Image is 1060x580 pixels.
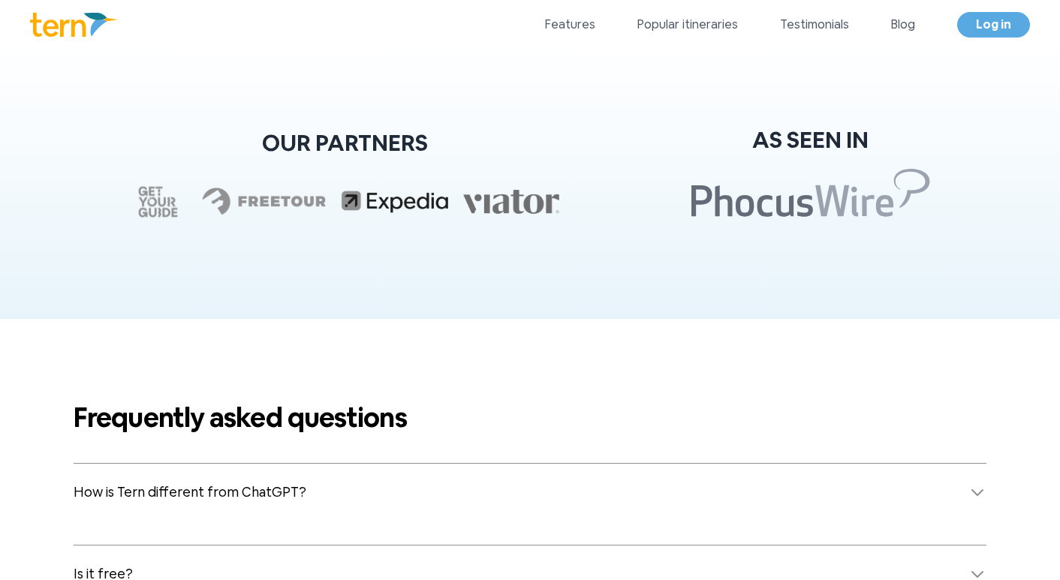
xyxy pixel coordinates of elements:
a: Log in [957,12,1030,38]
button: How is Tern different from ChatGPT? [74,464,986,521]
span: Log in [976,17,1011,32]
a: Features [545,16,595,34]
a: Popular itineraries [637,16,738,34]
span: How is Tern different from ChatGPT? [74,482,306,503]
img: viator [463,190,559,214]
img: Phocuswire [691,169,930,217]
img: expedia [342,172,448,232]
h2: AS SEEN IN [752,127,869,154]
img: getyourguide [130,178,186,226]
img: Logo [30,13,118,37]
h2: Frequently asked questions [74,403,986,433]
a: Testimonials [780,16,849,34]
img: freetour [201,187,327,217]
h2: OUR PARTNERS [262,130,428,157]
a: Blog [891,16,915,34]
